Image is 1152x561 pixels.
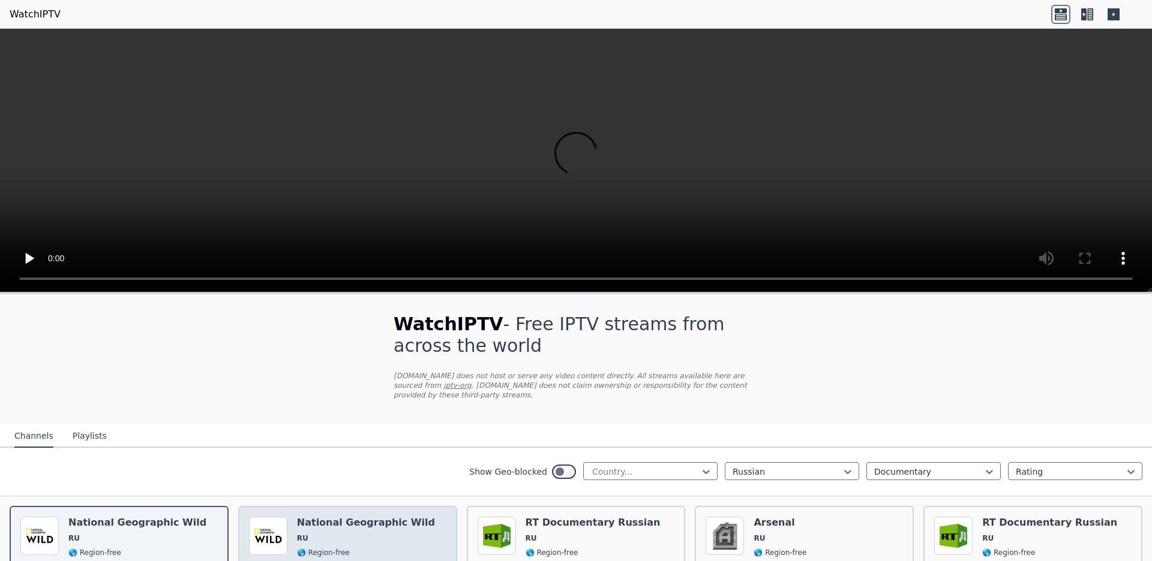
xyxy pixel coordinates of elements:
[982,548,1035,557] span: 🌎 Region-free
[297,517,435,529] h6: National Geographic Wild
[68,517,206,529] h6: National Geographic Wild
[249,517,287,555] img: National Geographic Wild
[443,381,472,390] a: iptv-org
[982,533,994,543] span: RU
[754,517,806,529] h6: Arsenal
[982,517,1117,529] h6: RT Documentary Russian
[526,533,537,543] span: RU
[68,548,121,557] span: 🌎 Region-free
[10,7,61,22] a: WatchIPTV
[20,517,59,555] img: National Geographic Wild
[478,517,516,555] img: RT Documentary Russian
[68,533,80,543] span: RU
[14,425,53,448] button: Channels
[297,533,308,543] span: RU
[706,517,744,555] img: Arsenal
[394,371,758,400] p: [DOMAIN_NAME] does not host or serve any video content directly. All streams available here are s...
[469,466,547,478] label: Show Geo-blocked
[526,517,661,529] h6: RT Documentary Russian
[754,533,765,543] span: RU
[394,313,503,334] span: WatchIPTV
[934,517,973,555] img: RT Documentary Russian
[526,548,578,557] span: 🌎 Region-free
[73,425,107,448] button: Playlists
[297,548,350,557] span: 🌎 Region-free
[394,313,758,357] h1: - Free IPTV streams from across the world
[754,548,806,557] span: 🌎 Region-free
